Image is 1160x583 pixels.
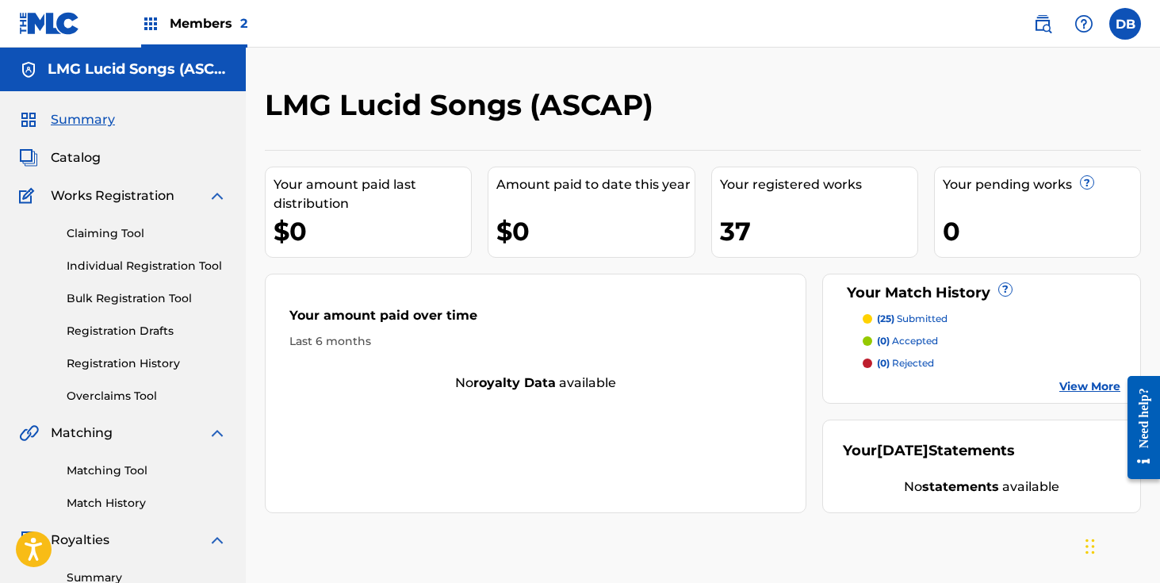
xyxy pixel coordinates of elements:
div: Help [1068,8,1100,40]
a: Bulk Registration Tool [67,290,227,307]
img: expand [208,531,227,550]
div: No available [266,374,806,393]
img: MLC Logo [19,12,80,35]
a: Individual Registration Tool [67,258,227,274]
h5: LMG Lucid Songs (ASCAP) [48,60,227,79]
a: Overclaims Tool [67,388,227,405]
div: 0 [943,213,1140,249]
img: Works Registration [19,186,40,205]
img: Summary [19,110,38,129]
div: User Menu [1109,8,1141,40]
span: Members [170,14,247,33]
iframe: Chat Widget [1081,507,1160,583]
span: (0) [877,335,890,347]
a: (0) rejected [863,356,1120,370]
div: Amount paid to date this year [496,175,694,194]
span: Catalog [51,148,101,167]
h2: LMG Lucid Songs (ASCAP) [265,87,661,123]
span: ? [1081,176,1093,189]
span: Royalties [51,531,109,550]
img: search [1033,14,1052,33]
a: Claiming Tool [67,225,227,242]
span: Works Registration [51,186,174,205]
p: rejected [877,356,934,370]
div: Your pending works [943,175,1140,194]
a: Registration History [67,355,227,372]
span: [DATE] [877,442,928,459]
p: submitted [877,312,948,326]
img: Accounts [19,60,38,79]
p: accepted [877,334,938,348]
div: 37 [720,213,917,249]
div: Your Match History [843,282,1120,304]
div: Your amount paid over time [289,306,782,333]
iframe: Resource Center [1116,364,1160,492]
div: $0 [274,213,471,249]
span: Summary [51,110,115,129]
strong: statements [922,479,999,494]
div: Your amount paid last distribution [274,175,471,213]
div: Your registered works [720,175,917,194]
a: View More [1059,378,1120,395]
a: SummarySummary [19,110,115,129]
span: Matching [51,424,113,443]
a: Registration Drafts [67,323,227,339]
img: expand [208,186,227,205]
a: (0) accepted [863,334,1120,348]
div: Your Statements [843,440,1015,462]
span: 2 [240,16,247,31]
div: Drag [1085,523,1095,570]
a: Matching Tool [67,462,227,479]
span: (25) [877,313,894,324]
img: Top Rightsholders [141,14,160,33]
a: CatalogCatalog [19,148,101,167]
img: Matching [19,424,39,443]
a: Public Search [1027,8,1059,40]
strong: royalty data [473,375,556,390]
img: Royalties [19,531,38,550]
span: (0) [877,357,890,369]
img: help [1074,14,1093,33]
a: (25) submitted [863,312,1120,326]
img: expand [208,424,227,443]
span: ? [999,283,1012,296]
div: Last 6 months [289,333,782,350]
div: No available [843,478,1120,497]
a: Match History [67,495,227,512]
div: $0 [496,213,694,249]
img: Catalog [19,148,38,167]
